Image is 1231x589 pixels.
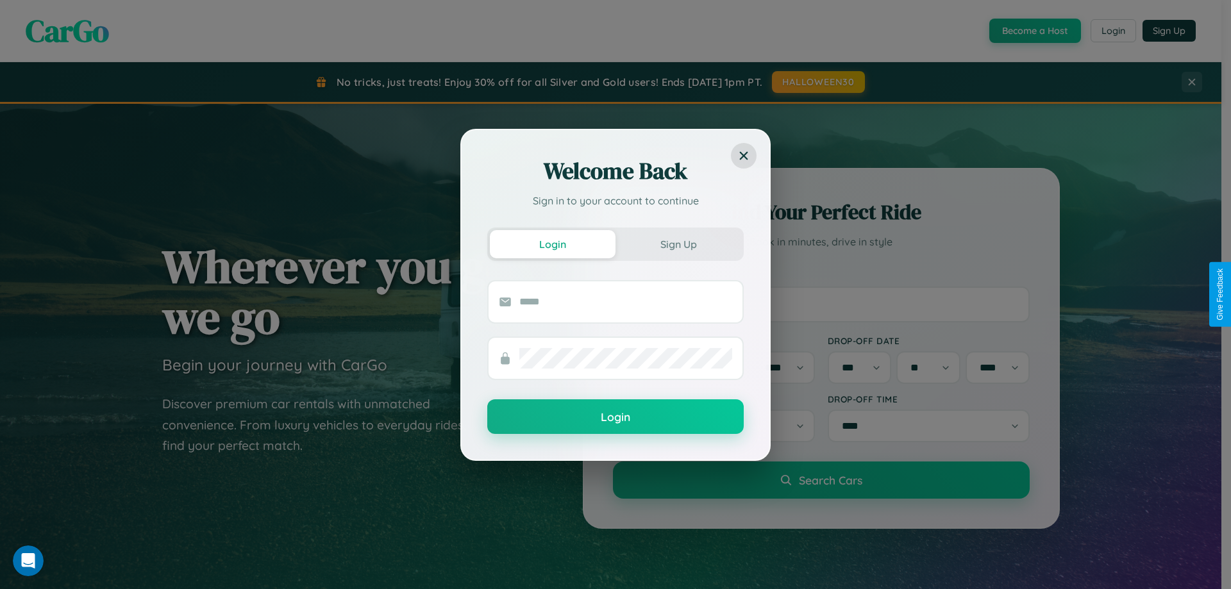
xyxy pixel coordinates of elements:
[1216,269,1225,320] div: Give Feedback
[487,399,744,434] button: Login
[490,230,615,258] button: Login
[487,193,744,208] p: Sign in to your account to continue
[13,545,44,576] iframe: Intercom live chat
[615,230,741,258] button: Sign Up
[487,156,744,187] h2: Welcome Back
